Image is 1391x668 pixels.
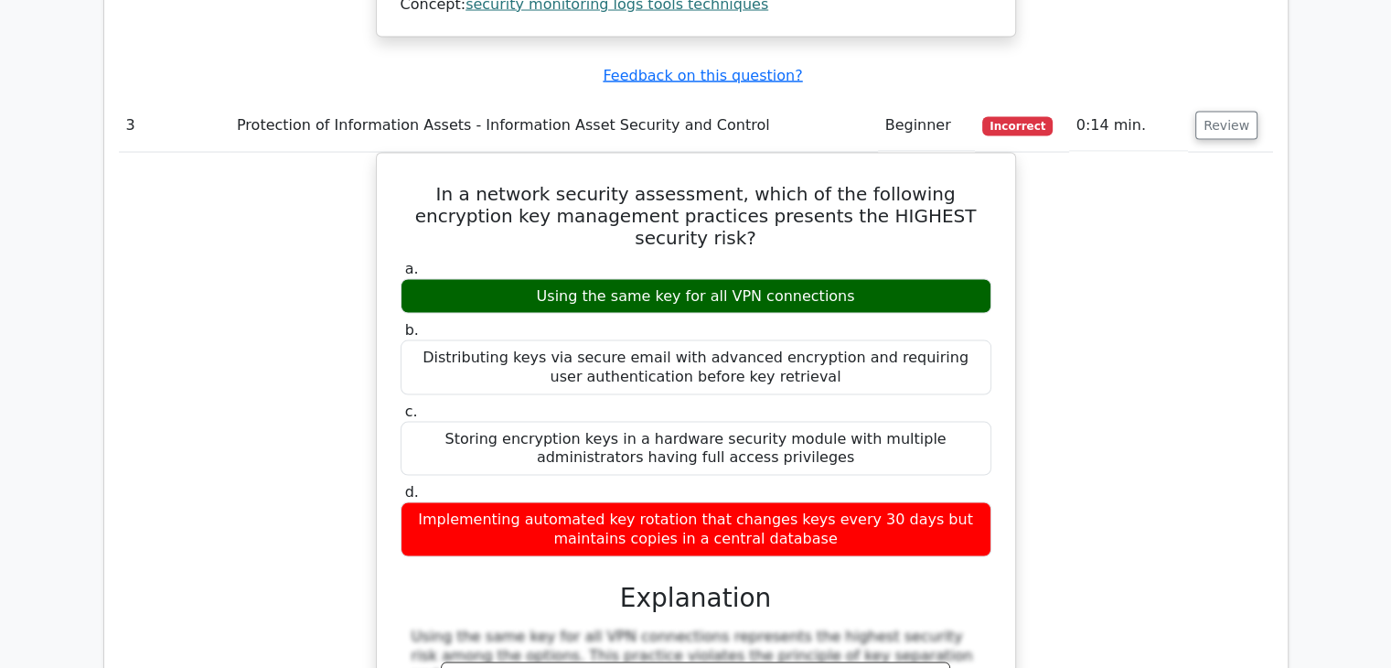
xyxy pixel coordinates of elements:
h3: Explanation [412,583,980,614]
td: Beginner [878,100,976,152]
div: Implementing automated key rotation that changes keys every 30 days but maintains copies in a cen... [401,502,991,557]
td: 0:14 min. [1069,100,1188,152]
a: Feedback on this question? [603,67,802,84]
span: a. [405,260,419,277]
td: 3 [119,100,230,152]
span: d. [405,483,419,501]
h5: In a network security assessment, which of the following encryption key management practices pres... [399,183,993,249]
span: c. [405,403,418,420]
span: Incorrect [982,117,1053,135]
div: Storing encryption keys in a hardware security module with multiple administrators having full ac... [401,422,991,477]
span: b. [405,321,419,339]
button: Review [1195,112,1257,140]
td: Protection of Information Assets - Information Asset Security and Control [230,100,878,152]
div: Distributing keys via secure email with advanced encryption and requiring user authentication bef... [401,340,991,395]
div: Using the same key for all VPN connections [401,279,991,315]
